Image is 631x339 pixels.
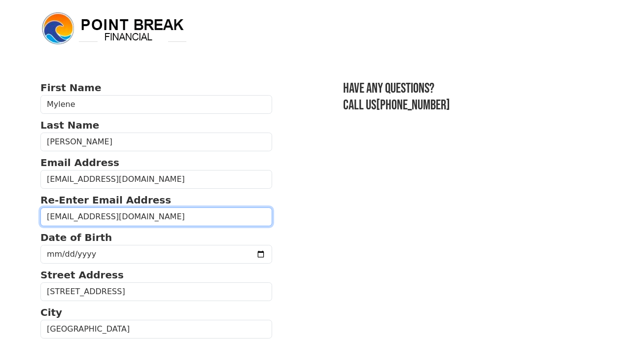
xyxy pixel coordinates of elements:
strong: City [40,306,62,318]
strong: First Name [40,82,101,94]
h3: Have any questions? [343,80,591,97]
strong: Email Address [40,157,119,169]
strong: Street Address [40,269,124,281]
input: Street Address [40,282,272,301]
h3: Call us [343,97,591,114]
input: Re-Enter Email Address [40,207,272,226]
img: logo.png [40,11,188,46]
input: City [40,320,272,339]
a: [PHONE_NUMBER] [376,97,450,113]
input: Email Address [40,170,272,189]
strong: Last Name [40,119,99,131]
input: Last Name [40,133,272,151]
input: First Name [40,95,272,114]
strong: Date of Birth [40,232,112,243]
strong: Re-Enter Email Address [40,194,171,206]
